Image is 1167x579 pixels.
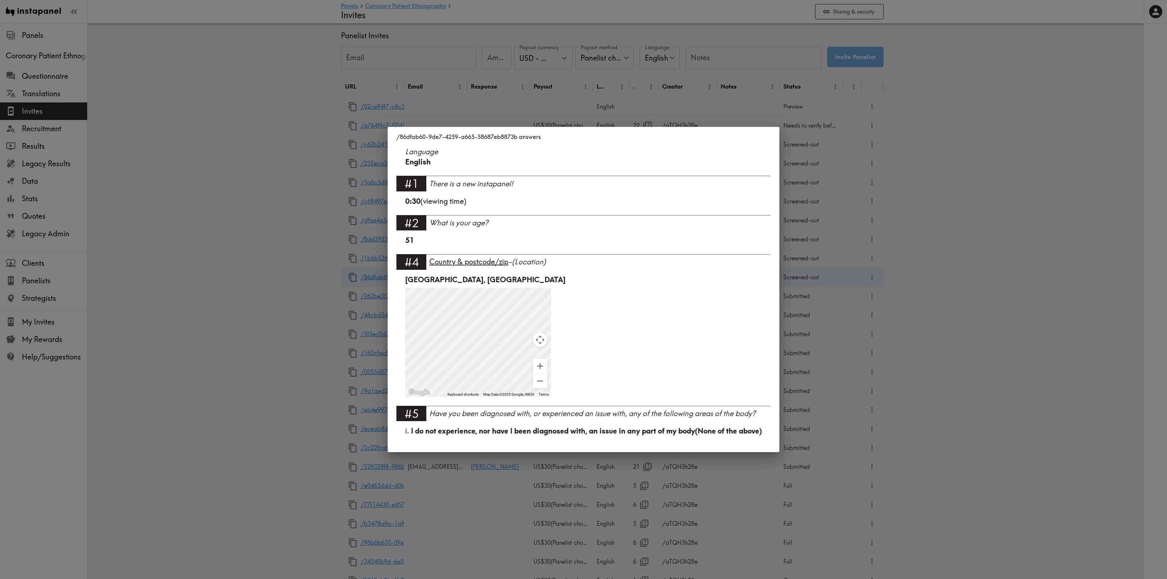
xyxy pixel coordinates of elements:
a: #1There is a new instapanel! [396,176,771,196]
button: Keyboard shortcuts [447,392,479,397]
a: #5Have you been diagnosed with, or experienced an issue with, any of the following areas of the b... [396,406,771,426]
div: i. [405,426,762,436]
div: #1 [396,176,426,191]
div: What is your age? [429,218,771,228]
b: 0:30 [405,197,420,206]
button: Zoom out [533,374,547,388]
span: Map Data ©2025 Google, INEGI [483,392,534,396]
div: #5 [396,406,426,421]
h2: /86dfab60-9de7-4259-a665-58687eb8873b answers [388,127,779,147]
div: There is a new instapanel! [429,179,771,189]
a: Open this area in Google Maps (opens a new window) [407,388,431,397]
div: 51 [405,235,762,254]
div: - (Location) [429,257,771,267]
img: Google [407,388,431,397]
span: I do not experience, nor have I been diagnosed with, an issue in any part of my body (None of the... [411,426,762,435]
button: Map camera controls [533,333,547,347]
a: Terms (opens in new tab) [539,392,549,396]
a: #4Country & postcode/zip-(Location) [396,254,771,274]
div: #2 [396,215,426,230]
div: [GEOGRAPHIC_DATA], [GEOGRAPHIC_DATA] [405,275,762,285]
span: Country & postcode/zip [429,257,508,266]
div: Have you been diagnosed with, or experienced an issue with, any of the following areas of the body? [429,408,771,419]
div: (viewing time) [405,196,762,215]
span: Language [405,147,762,157]
button: Zoom in [533,359,547,373]
a: #2What is your age? [396,215,771,235]
div: #4 [396,254,426,269]
span: English [405,157,431,166]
